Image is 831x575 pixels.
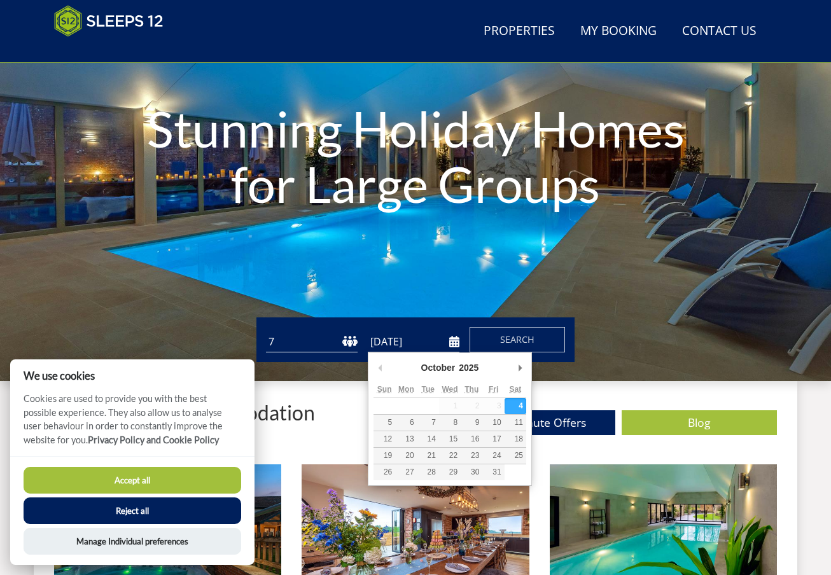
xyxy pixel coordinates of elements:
[374,448,395,464] button: 19
[10,370,255,382] h2: We use cookies
[505,415,526,431] button: 11
[368,331,459,352] input: Arrival Date
[417,448,439,464] button: 21
[374,464,395,480] button: 26
[125,76,706,236] h1: Stunning Holiday Homes for Large Groups
[377,385,392,394] abbr: Sunday
[417,464,439,480] button: 28
[88,434,219,445] a: Privacy Policy and Cookie Policy
[464,385,478,394] abbr: Thursday
[482,464,504,480] button: 31
[395,431,417,447] button: 13
[10,392,255,456] p: Cookies are used to provide you with the best possible experience. They also allow us to analyse ...
[24,467,241,494] button: Accept all
[482,415,504,431] button: 10
[24,497,241,524] button: Reject all
[374,358,386,377] button: Previous Month
[622,410,777,435] a: Blog
[442,385,457,394] abbr: Wednesday
[421,385,434,394] abbr: Tuesday
[395,448,417,464] button: 20
[478,17,560,46] a: Properties
[482,448,504,464] button: 24
[461,448,482,464] button: 23
[374,431,395,447] button: 12
[395,464,417,480] button: 27
[419,358,457,377] div: October
[505,398,526,414] button: 4
[510,385,522,394] abbr: Saturday
[398,385,414,394] abbr: Monday
[439,431,461,447] button: 15
[24,528,241,555] button: Manage Individual preferences
[439,464,461,480] button: 29
[513,358,526,377] button: Next Month
[54,5,164,37] img: Sleeps 12
[482,431,504,447] button: 17
[417,415,439,431] button: 7
[395,415,417,431] button: 6
[575,17,662,46] a: My Booking
[461,464,482,480] button: 30
[460,410,615,435] a: Last Minute Offers
[677,17,762,46] a: Contact Us
[48,45,181,55] iframe: Customer reviews powered by Trustpilot
[500,333,534,345] span: Search
[489,385,498,394] abbr: Friday
[461,415,482,431] button: 9
[505,431,526,447] button: 18
[374,415,395,431] button: 5
[457,358,480,377] div: 2025
[439,415,461,431] button: 8
[439,448,461,464] button: 22
[461,431,482,447] button: 16
[417,431,439,447] button: 14
[505,448,526,464] button: 25
[470,327,565,352] button: Search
